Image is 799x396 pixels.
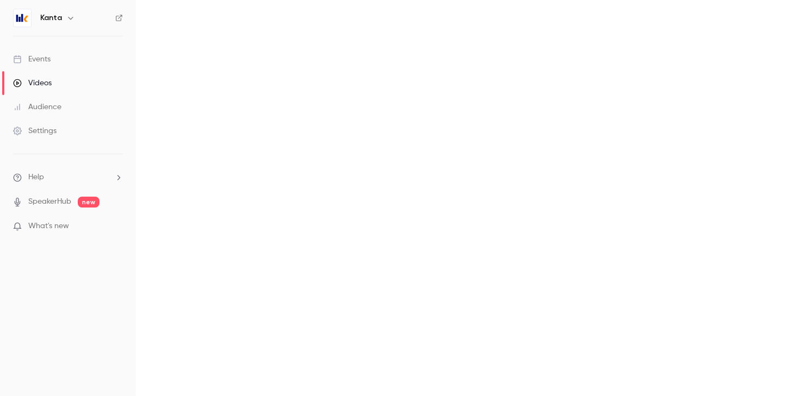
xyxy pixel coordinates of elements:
[40,12,62,23] h6: Kanta
[13,172,123,183] li: help-dropdown-opener
[13,102,61,112] div: Audience
[78,197,99,208] span: new
[28,196,71,208] a: SpeakerHub
[13,78,52,89] div: Videos
[14,9,31,27] img: Kanta
[28,221,69,232] span: What's new
[13,125,57,136] div: Settings
[28,172,44,183] span: Help
[13,54,51,65] div: Events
